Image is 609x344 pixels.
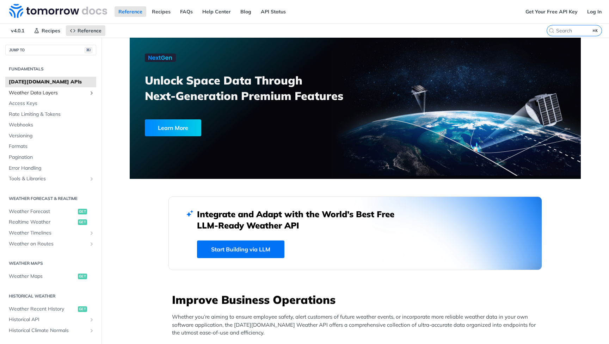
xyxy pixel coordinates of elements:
[5,88,96,98] a: Weather Data LayersShow subpages for Weather Data Layers
[5,228,96,238] a: Weather TimelinesShow subpages for Weather Timelines
[5,217,96,227] a: Realtime Weatherget
[78,209,87,214] span: get
[5,77,96,87] a: [DATE][DOMAIN_NAME] APIs
[583,6,605,17] a: Log In
[5,141,96,152] a: Formats
[9,165,94,172] span: Error Handling
[549,28,554,33] svg: Search
[89,241,94,247] button: Show subpages for Weather on Routes
[5,152,96,163] a: Pagination
[9,175,87,182] span: Tools & Libraries
[78,27,101,34] span: Reference
[5,120,96,130] a: Webhooks
[115,6,146,17] a: Reference
[148,6,174,17] a: Recipes
[5,174,96,184] a: Tools & LibrariesShow subpages for Tools & Libraries
[5,293,96,299] h2: Historical Weather
[145,119,201,136] div: Learn More
[5,304,96,314] a: Weather Recent Historyget
[5,66,96,72] h2: Fundamentals
[5,109,96,120] a: Rate Limiting & Tokens
[66,25,105,36] a: Reference
[257,6,290,17] a: API Status
[5,314,96,325] a: Historical APIShow subpages for Historical API
[9,79,94,86] span: [DATE][DOMAIN_NAME] APIs
[5,239,96,249] a: Weather on RoutesShow subpages for Weather on Routes
[236,6,255,17] a: Blog
[9,240,87,248] span: Weather on Routes
[9,4,107,18] img: Tomorrow.io Weather API Docs
[30,25,64,36] a: Recipes
[78,274,87,279] span: get
[89,328,94,333] button: Show subpages for Historical Climate Normals
[85,47,92,53] span: ⌘/
[176,6,197,17] a: FAQs
[145,54,176,62] img: NextGen
[172,313,542,337] p: Whether you’re aiming to ensure employee safety, alert customers of future weather events, or inc...
[9,143,94,150] span: Formats
[5,131,96,141] a: Versioning
[89,317,94,323] button: Show subpages for Historical API
[78,306,87,312] span: get
[9,208,76,215] span: Weather Forecast
[9,132,94,139] span: Versioning
[172,292,542,307] h3: Improve Business Operations
[5,98,96,109] a: Access Keys
[145,73,363,104] h3: Unlock Space Data Through Next-Generation Premium Features
[5,195,96,202] h2: Weather Forecast & realtime
[9,154,94,161] span: Pagination
[9,230,87,237] span: Weather Timelines
[522,6,582,17] a: Get Your Free API Key
[9,89,87,96] span: Weather Data Layers
[5,206,96,217] a: Weather Forecastget
[7,25,28,36] span: v4.0.1
[198,6,235,17] a: Help Center
[5,163,96,174] a: Error Handling
[145,119,319,136] a: Learn More
[89,230,94,236] button: Show subpages for Weather Timelines
[5,325,96,336] a: Historical Climate NormalsShow subpages for Historical Climate Normals
[9,273,76,280] span: Weather Maps
[89,176,94,182] button: Show subpages for Tools & Libraries
[197,240,284,258] a: Start Building via LLM
[9,306,76,313] span: Weather Recent History
[42,27,60,34] span: Recipes
[9,100,94,107] span: Access Keys
[5,271,96,282] a: Weather Mapsget
[5,260,96,267] h2: Weather Maps
[591,27,600,34] kbd: ⌘K
[9,121,94,129] span: Webhooks
[197,208,405,231] h2: Integrate and Adapt with the World’s Best Free LLM-Ready Weather API
[9,111,94,118] span: Rate Limiting & Tokens
[78,219,87,225] span: get
[9,219,76,226] span: Realtime Weather
[89,90,94,96] button: Show subpages for Weather Data Layers
[5,45,96,55] button: JUMP TO⌘/
[9,327,87,334] span: Historical Climate Normals
[9,316,87,323] span: Historical API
